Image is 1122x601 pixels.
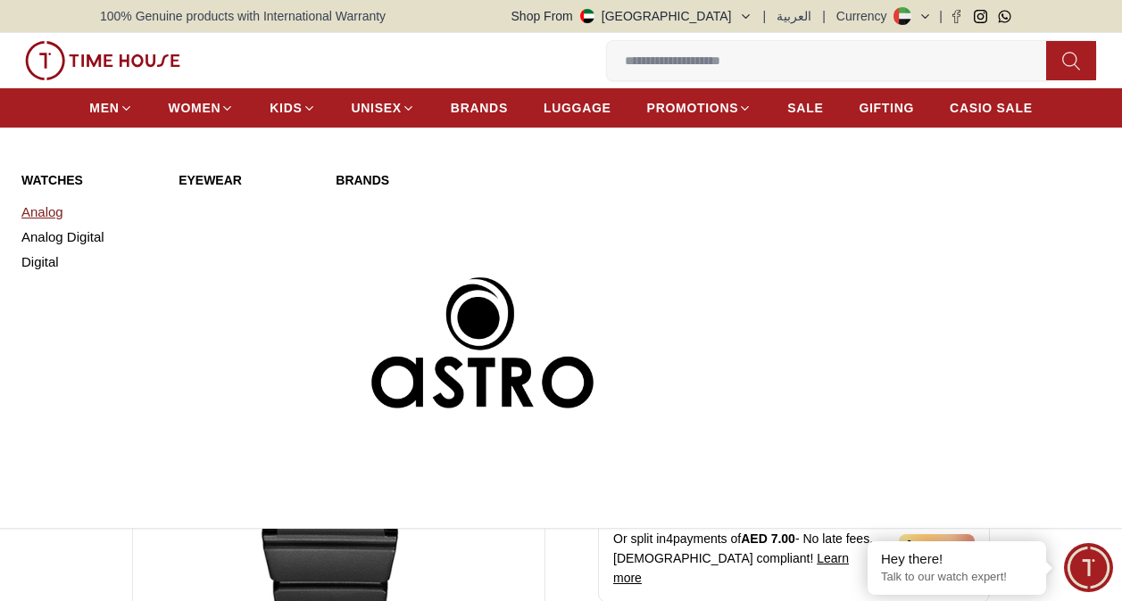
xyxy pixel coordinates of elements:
[89,92,132,124] a: MEN
[352,92,415,124] a: UNISEX
[21,200,157,225] a: Analog
[881,550,1033,568] div: Hey there!
[974,10,987,23] a: Instagram
[451,92,508,124] a: BRANDS
[352,99,402,117] span: UNISEX
[741,531,795,546] span: AED 7.00
[100,7,386,25] span: 100% Genuine products with International Warranty
[950,92,1033,124] a: CASIO SALE
[336,200,628,492] img: Astro
[763,7,767,25] span: |
[881,570,1033,585] p: Talk to our watch expert!
[179,171,314,189] a: Eyewear
[544,99,611,117] span: LUGGAGE
[336,171,628,189] a: Brands
[21,250,157,275] a: Digital
[25,41,180,80] img: ...
[822,7,826,25] span: |
[613,551,849,585] span: Learn more
[787,99,823,117] span: SALE
[169,99,221,117] span: WOMEN
[950,99,1033,117] span: CASIO SALE
[647,92,752,124] a: PROMOTIONS
[787,92,823,124] a: SALE
[21,171,157,189] a: WATCHES
[950,10,963,23] a: Facebook
[451,99,508,117] span: BRANDS
[998,10,1011,23] a: Whatsapp
[21,225,157,250] a: Analog Digital
[836,7,894,25] div: Currency
[859,99,914,117] span: GIFTING
[1064,543,1113,592] div: Chat Widget
[647,99,739,117] span: PROMOTIONS
[169,92,235,124] a: WOMEN
[777,7,811,25] button: العربية
[270,92,315,124] a: KIDS
[89,99,119,117] span: MEN
[859,92,914,124] a: GIFTING
[270,99,302,117] span: KIDS
[580,9,594,23] img: United Arab Emirates
[544,92,611,124] a: LUGGAGE
[939,7,943,25] span: |
[899,534,975,559] img: Tamara
[511,7,752,25] button: Shop From[GEOGRAPHIC_DATA]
